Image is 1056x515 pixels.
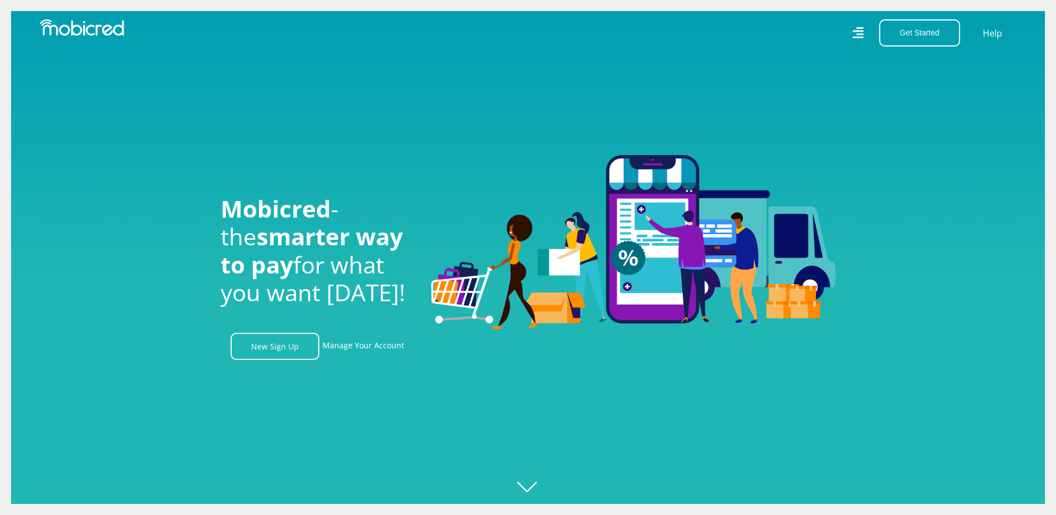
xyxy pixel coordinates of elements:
button: Get Started [879,19,960,47]
span: smarter way to pay [221,220,403,280]
a: Help [982,26,1003,40]
a: New Sign Up [231,333,319,360]
h1: - the for what you want [DATE]! [221,195,415,307]
a: Manage Your Account [323,333,404,360]
span: Mobicred [221,193,331,224]
img: Welcome to Mobicred [431,155,836,330]
img: Mobicred [40,19,124,36]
